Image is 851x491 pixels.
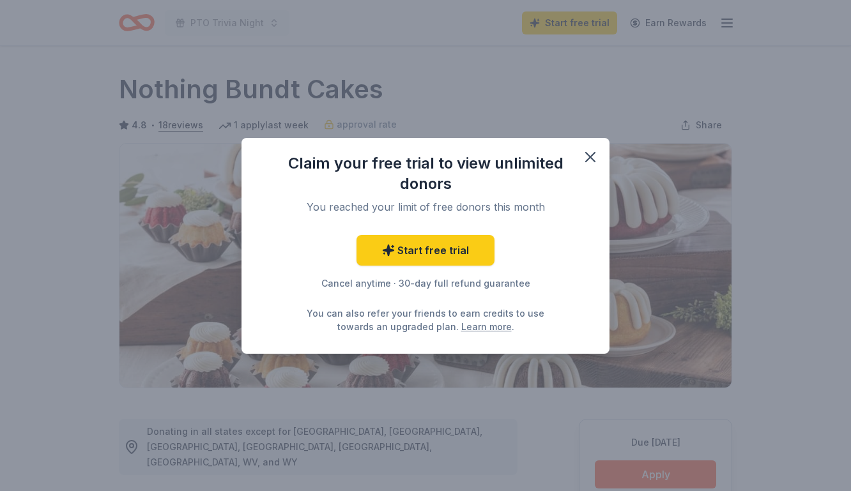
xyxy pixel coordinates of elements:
a: Start free trial [356,235,494,266]
div: You can also refer your friends to earn credits to use towards an upgraded plan. . [303,306,548,333]
div: You reached your limit of free donors this month [282,199,569,215]
div: Cancel anytime · 30-day full refund guarantee [267,276,584,291]
div: Claim your free trial to view unlimited donors [267,153,584,194]
a: Learn more [461,320,512,333]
